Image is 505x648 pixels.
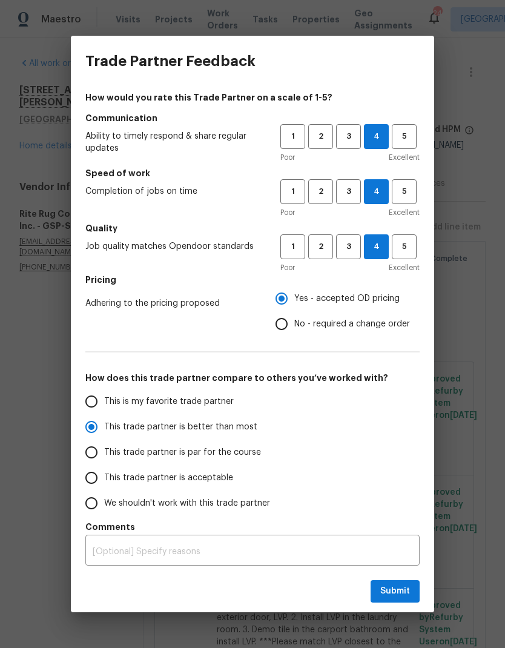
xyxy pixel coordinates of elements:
button: 4 [364,234,389,259]
button: 1 [280,124,305,149]
span: This trade partner is par for the course [104,446,261,459]
button: 4 [364,179,389,204]
span: Excellent [389,262,420,274]
span: 4 [365,185,388,199]
button: 1 [280,179,305,204]
h5: Quality [85,222,420,234]
span: 4 [365,240,388,254]
span: Excellent [389,207,420,219]
span: Poor [280,262,295,274]
button: 1 [280,234,305,259]
span: 3 [337,185,360,199]
h5: Speed of work [85,167,420,179]
button: 5 [392,234,417,259]
span: We shouldn't work with this trade partner [104,497,270,510]
div: How does this trade partner compare to others you’ve worked with? [85,389,420,516]
span: 1 [282,130,304,144]
span: Poor [280,151,295,164]
div: Pricing [276,286,420,337]
span: 2 [309,185,332,199]
button: 3 [336,234,361,259]
h5: Comments [85,521,420,533]
span: Poor [280,207,295,219]
h3: Trade Partner Feedback [85,53,256,70]
span: Yes - accepted OD pricing [294,293,400,305]
span: This trade partner is acceptable [104,472,233,484]
span: 4 [365,130,388,144]
span: 1 [282,240,304,254]
h5: Pricing [85,274,420,286]
button: 5 [392,179,417,204]
span: Adhering to the pricing proposed [85,297,256,309]
span: 2 [309,130,332,144]
span: 5 [393,185,415,199]
button: 4 [364,124,389,149]
button: 2 [308,234,333,259]
span: Job quality matches Opendoor standards [85,240,261,253]
span: No - required a change order [294,318,410,331]
span: 3 [337,130,360,144]
span: 5 [393,240,415,254]
button: 3 [336,124,361,149]
span: 5 [393,130,415,144]
span: This is my favorite trade partner [104,395,234,408]
button: 2 [308,179,333,204]
span: Submit [380,584,410,599]
button: 2 [308,124,333,149]
span: 1 [282,185,304,199]
button: 3 [336,179,361,204]
span: Completion of jobs on time [85,185,261,197]
span: 3 [337,240,360,254]
span: Ability to timely respond & share regular updates [85,130,261,154]
span: Excellent [389,151,420,164]
h4: How would you rate this Trade Partner on a scale of 1-5? [85,91,420,104]
span: This trade partner is better than most [104,421,257,434]
h5: Communication [85,112,420,124]
span: 2 [309,240,332,254]
button: 5 [392,124,417,149]
h5: How does this trade partner compare to others you’ve worked with? [85,372,420,384]
button: Submit [371,580,420,603]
